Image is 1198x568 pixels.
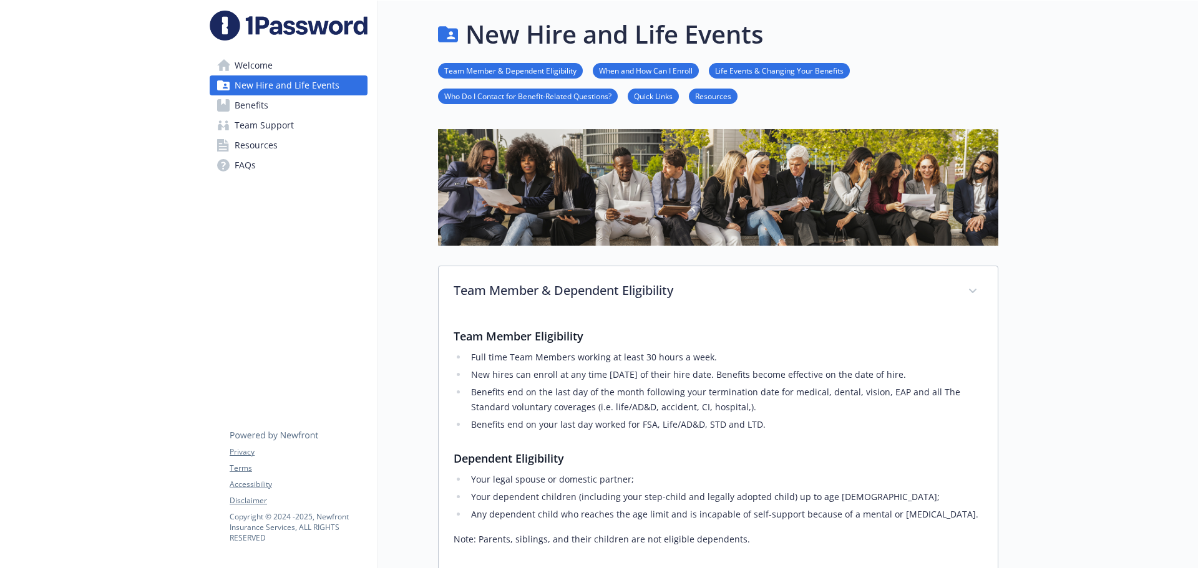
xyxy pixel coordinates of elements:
[467,417,983,432] li: Benefits end on your last day worked for FSA, Life/AD&D, STD and LTD.
[709,64,850,76] a: Life Events & Changing Your Benefits
[454,327,983,345] h3: Team Member Eligibility
[454,281,953,300] p: Team Member & Dependent Eligibility
[210,115,368,135] a: Team Support
[230,495,367,506] a: Disclaimer
[230,479,367,490] a: Accessibility
[467,472,983,487] li: Your legal spouse or domestic partner;
[235,55,273,75] span: Welcome
[438,90,618,102] a: Who Do I Contact for Benefit-Related Questions?
[235,95,268,115] span: Benefits
[689,90,738,102] a: Resources
[230,446,367,458] a: Privacy
[467,367,983,382] li: New hires can enroll at any time [DATE] of their hire date. Benefits become effective on the date...
[454,450,983,467] h3: Dependent Eligibility
[438,64,583,76] a: Team Member & Dependent Eligibility
[235,75,339,95] span: New Hire and Life Events
[438,129,998,246] img: new hire page banner
[467,385,983,415] li: Benefits end on the last day of the month following your termination date for medical, dental, vi...
[210,95,368,115] a: Benefits
[230,463,367,474] a: Terms
[439,266,998,317] div: Team Member & Dependent Eligibility
[210,55,368,75] a: Welcome
[454,532,983,547] p: Note: Parents, siblings, and their children are not eligible dependents.
[235,115,294,135] span: Team Support
[465,16,763,53] h1: New Hire and Life Events
[210,155,368,175] a: FAQs
[593,64,699,76] a: When and How Can I Enroll
[467,350,983,365] li: Full time Team Members working at least 30 hours a week.
[235,135,278,155] span: Resources
[628,90,679,102] a: Quick Links
[230,511,367,543] p: Copyright © 2024 - 2025 , Newfront Insurance Services, ALL RIGHTS RESERVED
[467,507,983,522] li: Any dependent child who reaches the age limit and is incapable of self-support because of a menta...
[467,489,983,504] li: Your dependent children (including your step-child and legally adopted child) up to age [DEMOGRAP...
[235,155,256,175] span: FAQs
[210,75,368,95] a: New Hire and Life Events
[210,135,368,155] a: Resources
